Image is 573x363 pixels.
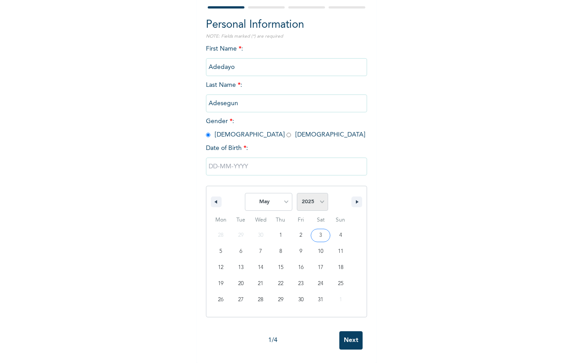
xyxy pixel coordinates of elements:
span: 11 [338,243,343,260]
button: 22 [271,276,291,292]
span: 31 [318,292,323,308]
span: 30 [298,292,304,308]
span: 27 [238,292,244,308]
button: 10 [311,243,331,260]
span: 9 [299,243,302,260]
h2: Personal Information [206,17,367,33]
input: Enter your last name [206,94,367,112]
button: 12 [211,260,231,276]
span: Gender : [DEMOGRAPHIC_DATA] [DEMOGRAPHIC_DATA] [206,118,365,138]
button: 6 [231,243,251,260]
input: Next [339,331,363,350]
span: 23 [298,276,304,292]
span: 16 [298,260,304,276]
span: 2 [299,227,302,243]
button: 24 [311,276,331,292]
span: 24 [318,276,323,292]
button: 1 [271,227,291,243]
span: 15 [278,260,283,276]
button: 5 [211,243,231,260]
button: 7 [251,243,271,260]
span: 1 [279,227,282,243]
button: 2 [291,227,311,243]
span: 3 [319,227,322,243]
button: 3 [311,227,331,243]
button: 31 [311,292,331,308]
button: 23 [291,276,311,292]
span: 7 [259,243,262,260]
span: 6 [239,243,242,260]
button: 29 [271,292,291,308]
span: Fri [291,213,311,227]
span: 26 [218,292,223,308]
span: 29 [278,292,283,308]
button: 11 [330,243,351,260]
button: 18 [330,260,351,276]
span: 18 [338,260,343,276]
span: 12 [218,260,223,276]
button: 9 [291,243,311,260]
span: Sun [330,213,351,227]
div: 1 / 4 [206,336,339,345]
span: First Name : [206,46,367,70]
span: 8 [279,243,282,260]
button: 17 [311,260,331,276]
span: 21 [258,276,263,292]
button: 21 [251,276,271,292]
p: NOTE: Fields marked (*) are required [206,33,367,40]
button: 13 [231,260,251,276]
span: 5 [219,243,222,260]
button: 25 [330,276,351,292]
span: 17 [318,260,323,276]
button: 19 [211,276,231,292]
span: Sat [311,213,331,227]
button: 4 [330,227,351,243]
span: 14 [258,260,263,276]
span: Thu [271,213,291,227]
input: Enter your first name [206,58,367,76]
button: 8 [271,243,291,260]
button: 14 [251,260,271,276]
input: DD-MM-YYYY [206,158,367,175]
span: 13 [238,260,244,276]
span: Last Name : [206,82,367,107]
button: 15 [271,260,291,276]
button: 27 [231,292,251,308]
button: 30 [291,292,311,308]
span: 28 [258,292,263,308]
button: 28 [251,292,271,308]
span: Wed [251,213,271,227]
span: 10 [318,243,323,260]
span: Tue [231,213,251,227]
span: 22 [278,276,283,292]
button: 26 [211,292,231,308]
span: 19 [218,276,223,292]
button: 16 [291,260,311,276]
span: 20 [238,276,244,292]
span: Date of Birth : [206,144,248,153]
button: 20 [231,276,251,292]
span: 25 [338,276,343,292]
span: 4 [339,227,342,243]
span: Mon [211,213,231,227]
